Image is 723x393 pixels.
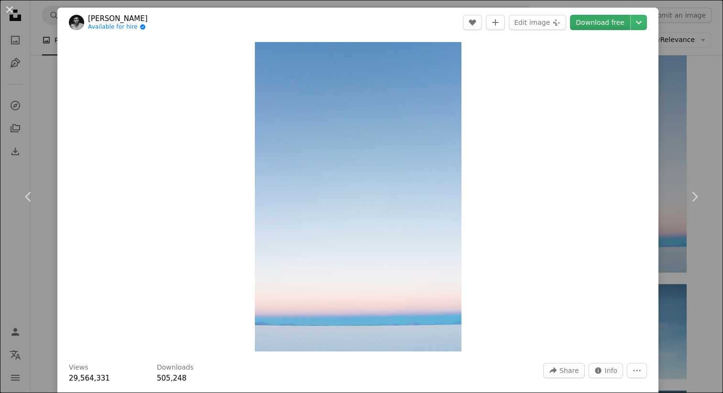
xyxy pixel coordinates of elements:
[666,151,723,243] a: Next
[157,374,186,382] span: 505,248
[605,363,618,378] span: Info
[157,363,194,372] h3: Downloads
[570,15,630,30] a: Download free
[69,363,88,372] h3: Views
[255,42,461,351] img: blue sunny sky
[627,363,647,378] button: More Actions
[509,15,566,30] button: Edit image
[255,42,461,351] button: Zoom in on this image
[69,374,110,382] span: 29,564,331
[88,23,148,31] a: Available for hire
[631,15,647,30] button: Choose download size
[88,14,148,23] a: [PERSON_NAME]
[589,363,624,378] button: Stats about this image
[543,363,584,378] button: Share this image
[486,15,505,30] button: Add to Collection
[559,363,579,378] span: Share
[463,15,482,30] button: Like
[69,15,84,30] img: Go to Paul Berthelon Bravo's profile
